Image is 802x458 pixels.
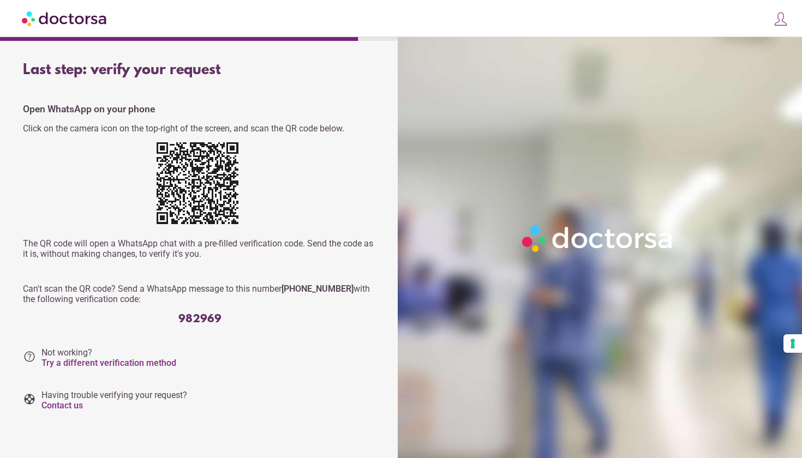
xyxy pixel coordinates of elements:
button: Your consent preferences for tracking technologies [783,334,802,353]
p: The QR code will open a WhatsApp chat with a pre-filled verification code. Send the code as it is... [23,238,377,259]
a: Try a different verification method [41,358,176,368]
div: Last step: verify your request [23,62,377,79]
strong: [PHONE_NUMBER] [282,284,354,294]
span: Having trouble verifying your request? [41,390,187,411]
img: Logo-Doctorsa-trans-White-partial-flat.png [518,220,678,256]
i: support [23,393,36,406]
img: icons8-customer-100.png [773,11,788,27]
span: Not working? [41,347,176,368]
p: Can't scan the QR code? Send a WhatsApp message to this number with the following verification code: [23,284,377,304]
a: Contact us [41,400,83,411]
i: help [23,350,36,363]
div: https://wa.me/+12673231263?text=My+request+verification+code+is+982969 [157,142,244,230]
img: WsSjbyAT6YplG18cS+Dcpc4JrXE0yuAAAAABJRU5ErkJggg== [157,142,238,224]
div: 982969 [23,313,377,326]
p: Click on the camera icon on the top-right of the screen, and scan the QR code below. [23,123,377,134]
img: Doctorsa.com [22,6,108,31]
strong: Open WhatsApp on your phone [23,104,155,114]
